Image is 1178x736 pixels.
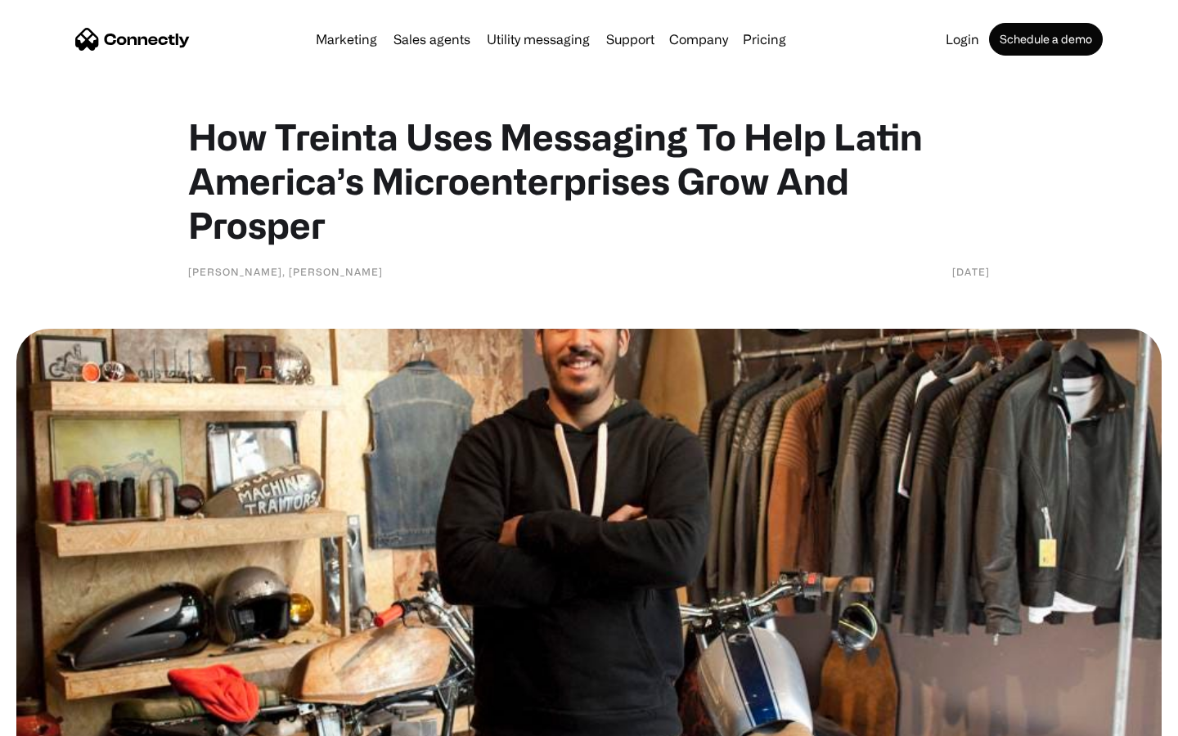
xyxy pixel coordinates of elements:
a: Support [600,33,661,46]
a: Utility messaging [480,33,596,46]
a: Pricing [736,33,793,46]
a: Sales agents [387,33,477,46]
aside: Language selected: English [16,707,98,730]
div: [PERSON_NAME], [PERSON_NAME] [188,263,383,280]
a: Login [939,33,986,46]
ul: Language list [33,707,98,730]
div: Company [669,28,728,51]
a: Schedule a demo [989,23,1103,56]
div: [DATE] [952,263,990,280]
h1: How Treinta Uses Messaging To Help Latin America’s Microenterprises Grow And Prosper [188,114,990,247]
a: Marketing [309,33,384,46]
